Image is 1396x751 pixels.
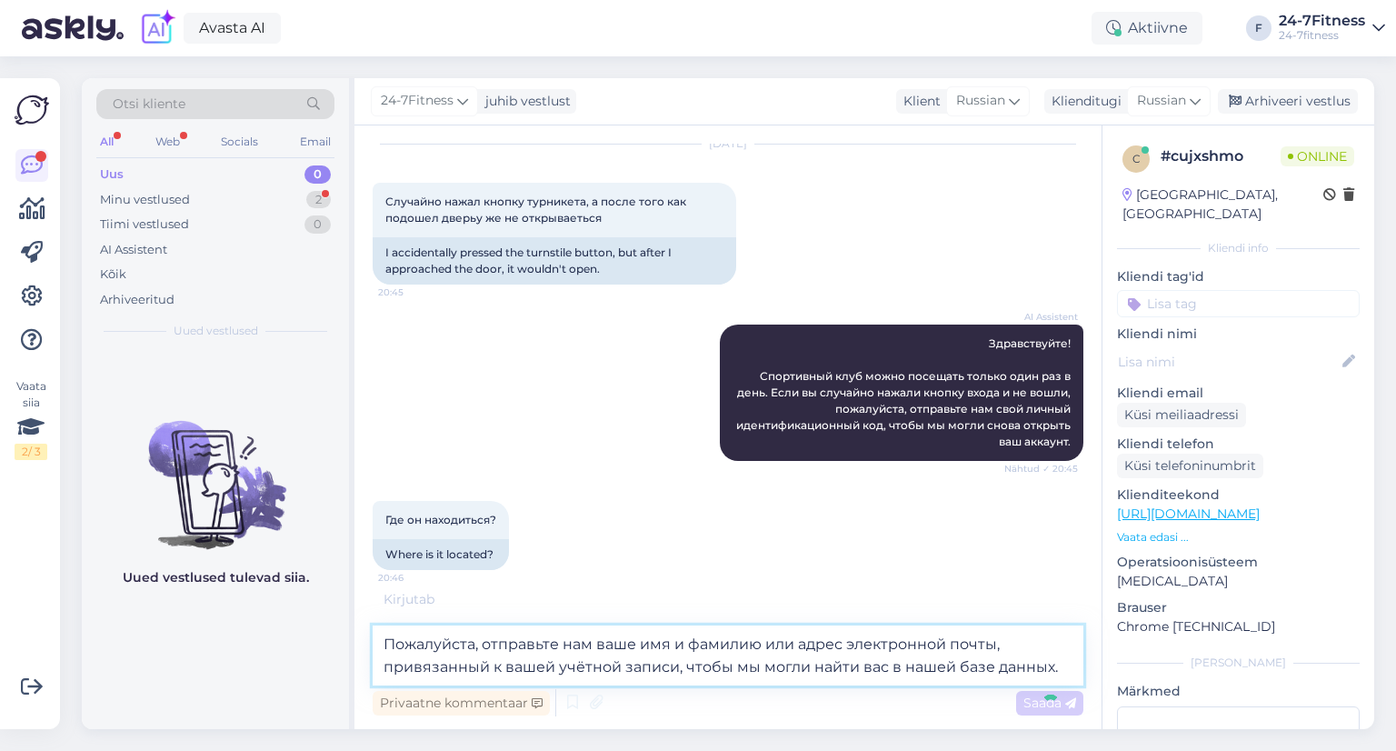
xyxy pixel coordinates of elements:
div: juhib vestlust [478,92,571,111]
div: 2 / 3 [15,444,47,460]
p: Chrome [TECHNICAL_ID] [1117,617,1360,636]
div: Klienditugi [1044,92,1122,111]
div: Kõik [100,265,126,284]
div: Web [152,130,184,154]
div: Uus [100,165,124,184]
span: Nähtud ✓ 20:45 [1004,462,1078,476]
span: . [437,591,440,607]
div: Minu vestlused [100,191,190,209]
div: Küsi meiliaadressi [1117,403,1246,427]
span: Russian [956,91,1005,111]
span: Otsi kliente [113,95,185,114]
p: Brauser [1117,598,1360,617]
img: explore-ai [138,9,176,47]
span: c [1132,152,1141,165]
span: . [434,591,437,607]
a: 24-7Fitness24-7fitness [1279,14,1385,43]
div: [GEOGRAPHIC_DATA], [GEOGRAPHIC_DATA] [1122,185,1323,224]
div: I accidentally pressed the turnstile button, but after I approached the door, it wouldn't open. [373,237,736,285]
div: F [1246,15,1271,41]
span: 20:45 [378,285,446,299]
span: 20:46 [378,571,446,585]
p: Klienditeekond [1117,486,1360,505]
div: Klient [896,92,941,111]
div: Email [296,130,334,154]
p: Kliendi nimi [1117,325,1360,344]
input: Lisa nimi [1118,352,1339,372]
div: All [96,130,117,154]
div: 0 [304,215,331,234]
div: Tiimi vestlused [100,215,189,234]
p: Vaata edasi ... [1117,529,1360,546]
input: Lisa tag [1117,290,1360,317]
span: Russian [1137,91,1186,111]
div: 24-7fitness [1279,28,1365,43]
div: Arhiveeritud [100,291,174,309]
p: [MEDICAL_DATA] [1117,572,1360,591]
div: Vaata siia [15,378,47,460]
p: Märkmed [1117,682,1360,701]
span: Здравствуйте! Спортивный клуб можно посещать только один раз в день. Если вы случайно нажали кноп... [736,336,1073,448]
p: Kliendi email [1117,384,1360,403]
div: # cujxshmo [1161,145,1281,167]
p: Uued vestlused tulevad siia. [123,568,309,587]
div: Aktiivne [1092,12,1202,45]
img: No chats [82,388,349,552]
div: 0 [304,165,331,184]
div: Socials [217,130,262,154]
span: 24-7Fitness [381,91,454,111]
a: Avasta AI [184,13,281,44]
div: Küsi telefoninumbrit [1117,454,1263,478]
p: Operatsioonisüsteem [1117,553,1360,572]
div: 2 [306,191,331,209]
p: Kliendi telefon [1117,435,1360,454]
div: AI Assistent [100,241,167,259]
a: [URL][DOMAIN_NAME] [1117,506,1260,522]
div: Kirjutab [373,590,1083,609]
span: Случайно нажал кнопку турникета, а после того как подошел дверьу же не открываеться [385,195,689,225]
img: Askly Logo [15,93,49,127]
div: Kliendi info [1117,240,1360,256]
p: Kliendi tag'id [1117,267,1360,286]
div: Where is it located? [373,539,509,570]
span: Uued vestlused [174,323,258,339]
div: Arhiveeri vestlus [1218,89,1358,114]
div: [PERSON_NAME] [1117,655,1360,671]
div: 24-7Fitness [1279,14,1365,28]
span: Где он находиться? [385,513,496,526]
span: AI Assistent [1010,310,1078,324]
div: [DATE] [373,135,1083,152]
span: Online [1281,146,1354,166]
